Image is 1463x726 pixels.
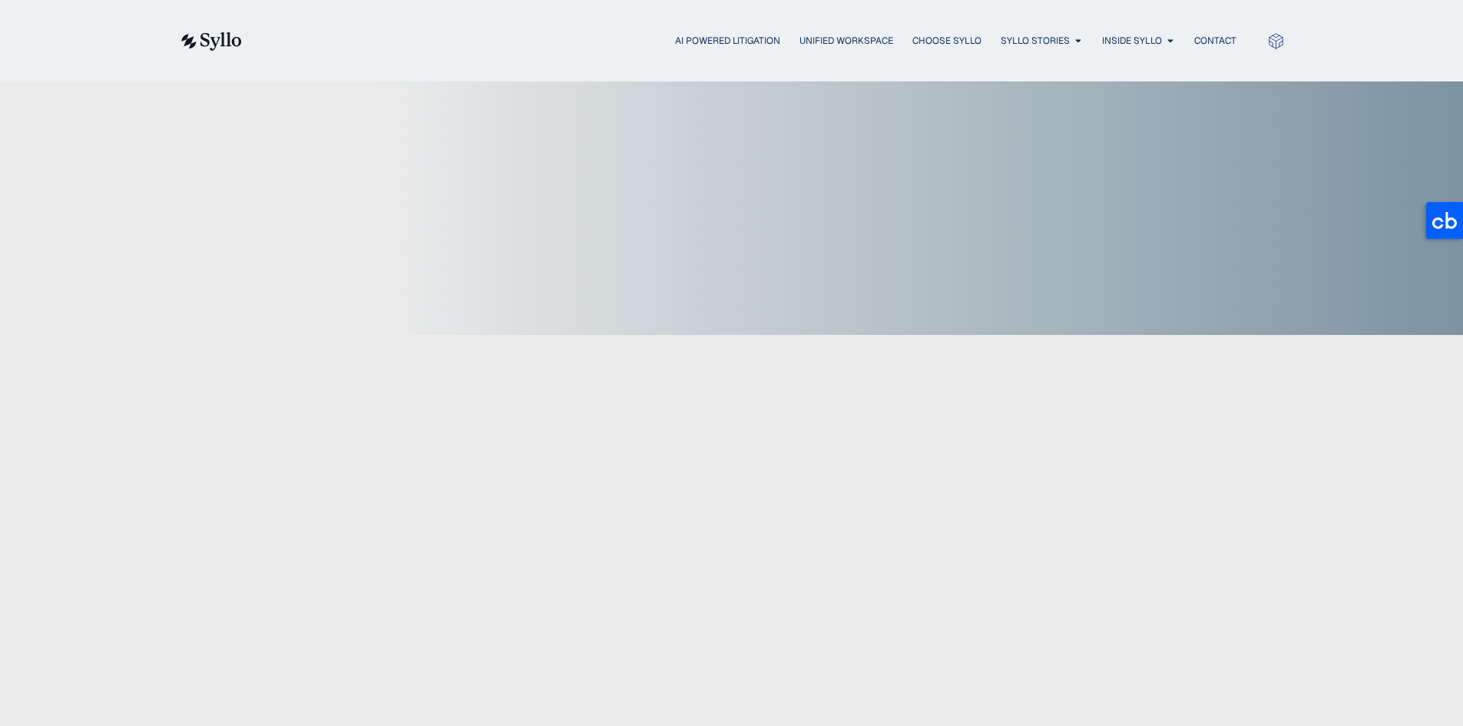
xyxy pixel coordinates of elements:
[273,34,1236,48] nav: Menu
[273,34,1236,48] div: Menu Toggle
[179,32,242,51] img: syllo
[675,34,780,48] a: AI Powered Litigation
[1102,34,1162,48] a: Inside Syllo
[1001,34,1070,48] a: Syllo Stories
[1194,34,1236,48] a: Contact
[912,34,981,48] a: Choose Syllo
[799,34,893,48] a: Unified Workspace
